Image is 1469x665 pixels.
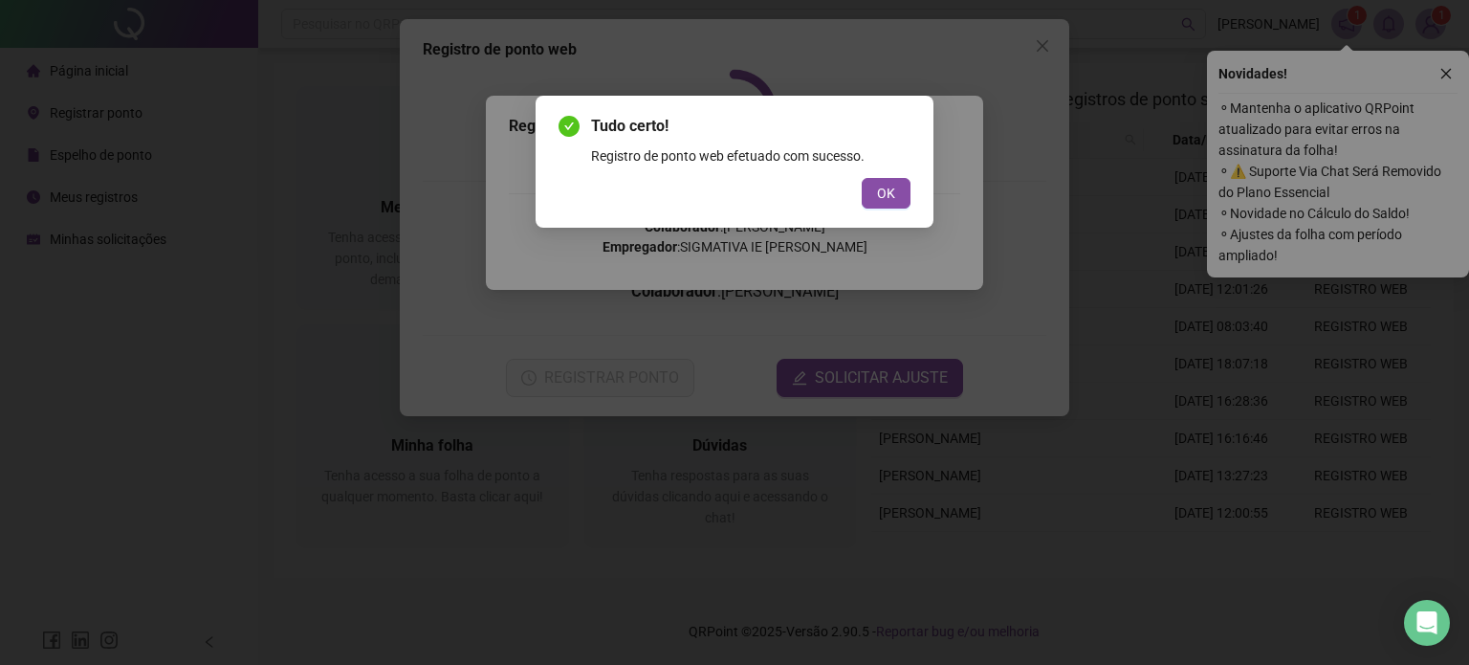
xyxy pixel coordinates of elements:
[1404,600,1450,646] div: Open Intercom Messenger
[877,183,895,204] span: OK
[591,115,910,138] span: Tudo certo!
[559,116,580,137] span: check-circle
[591,145,910,166] div: Registro de ponto web efetuado com sucesso.
[862,178,910,209] button: OK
